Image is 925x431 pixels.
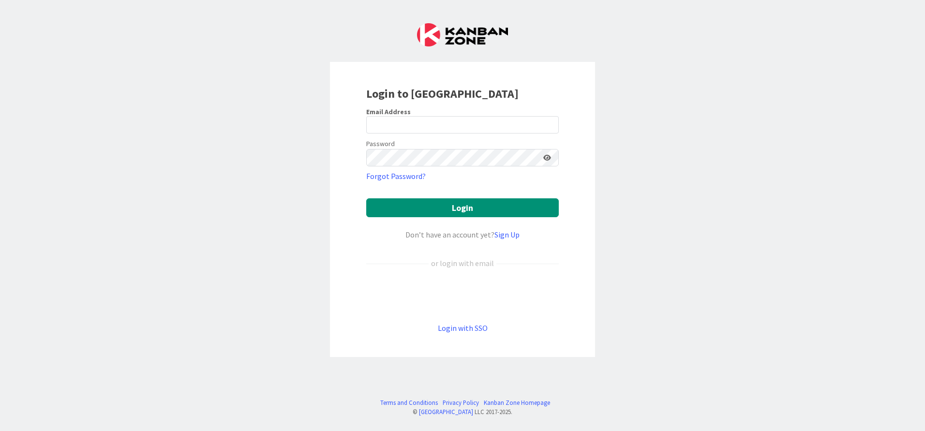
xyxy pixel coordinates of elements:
a: [GEOGRAPHIC_DATA] [419,408,473,416]
a: Forgot Password? [366,170,426,182]
a: Terms and Conditions [380,398,438,407]
b: Login to [GEOGRAPHIC_DATA] [366,86,519,101]
div: Don’t have an account yet? [366,229,559,240]
label: Email Address [366,107,411,116]
img: Kanban Zone [417,23,508,46]
a: Privacy Policy [443,398,479,407]
a: Kanban Zone Homepage [484,398,550,407]
div: or login with email [429,257,496,269]
button: Login [366,198,559,217]
div: © LLC 2017- 2025 . [375,407,550,416]
label: Password [366,139,395,149]
a: Sign Up [494,230,520,239]
iframe: Sign in with Google Button [361,285,564,306]
a: Login with SSO [438,323,488,333]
